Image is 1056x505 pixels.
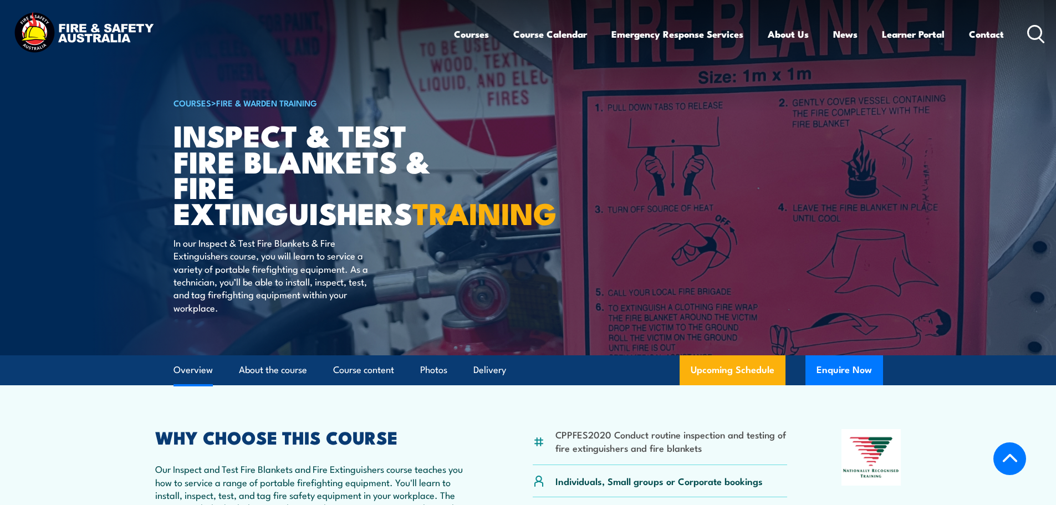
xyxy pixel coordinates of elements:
[513,19,587,49] a: Course Calendar
[611,19,743,49] a: Emergency Response Services
[969,19,1004,49] a: Contact
[174,236,376,314] p: In our Inspect & Test Fire Blankets & Fire Extinguishers course, you will learn to service a vari...
[833,19,858,49] a: News
[841,429,901,486] img: Nationally Recognised Training logo.
[174,96,211,109] a: COURSES
[555,475,763,487] p: Individuals, Small groups or Corporate bookings
[680,355,785,385] a: Upcoming Schedule
[420,355,447,385] a: Photos
[454,19,489,49] a: Courses
[555,428,788,454] li: CPPFES2020 Conduct routine inspection and testing of fire extinguishers and fire blankets
[174,96,447,109] h6: >
[882,19,945,49] a: Learner Portal
[333,355,394,385] a: Course content
[174,122,447,226] h1: Inspect & Test Fire Blankets & Fire Extinguishers
[155,429,479,445] h2: WHY CHOOSE THIS COURSE
[473,355,506,385] a: Delivery
[805,355,883,385] button: Enquire Now
[216,96,317,109] a: Fire & Warden Training
[412,189,557,235] strong: TRAINING
[239,355,307,385] a: About the course
[174,355,213,385] a: Overview
[768,19,809,49] a: About Us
